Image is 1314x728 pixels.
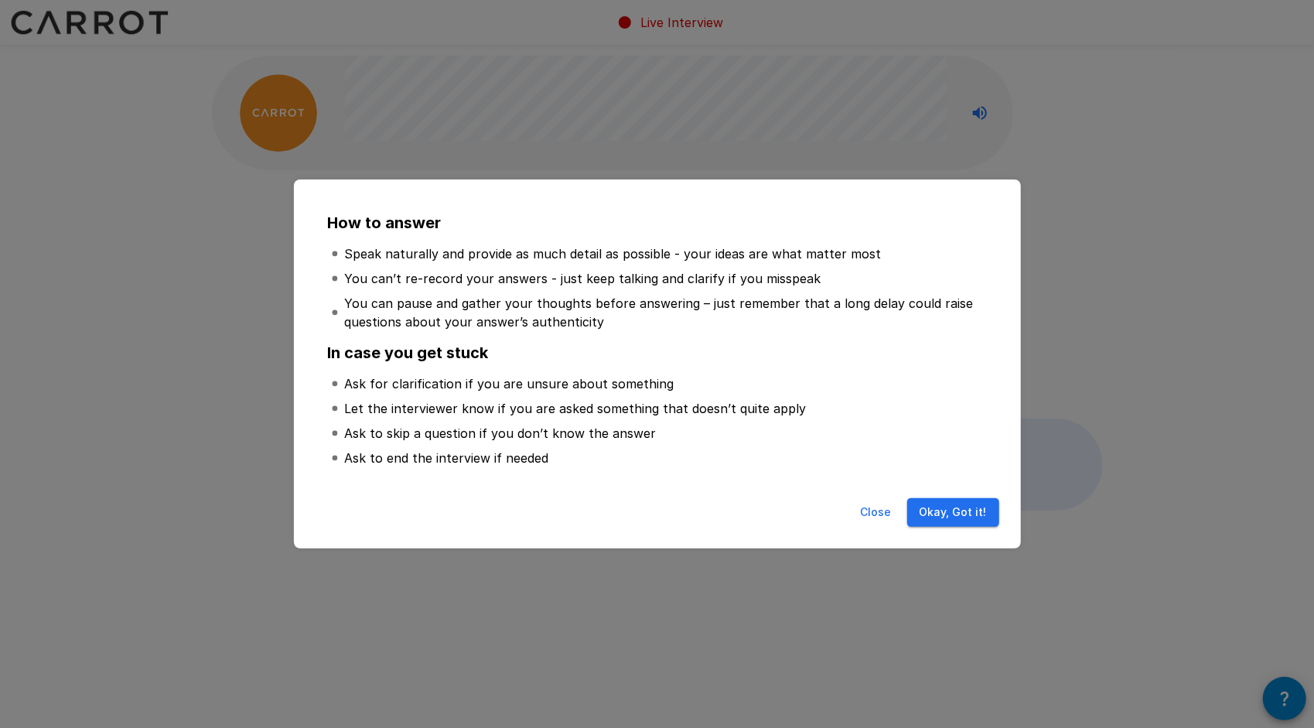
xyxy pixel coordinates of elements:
[345,269,821,288] p: You can’t re-record your answers - just keep talking and clarify if you misspeak
[907,498,999,527] button: Okay, Got it!
[345,399,807,418] p: Let the interviewer know if you are asked something that doesn’t quite apply
[345,244,882,263] p: Speak naturally and provide as much detail as possible - your ideas are what matter most
[328,343,489,362] b: In case you get stuck
[328,214,442,232] b: How to answer
[345,424,657,443] p: Ask to skip a question if you don’t know the answer
[345,449,549,467] p: Ask to end the interview if needed
[345,294,984,331] p: You can pause and gather your thoughts before answering – just remember that a long delay could r...
[852,498,901,527] button: Close
[345,374,674,393] p: Ask for clarification if you are unsure about something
